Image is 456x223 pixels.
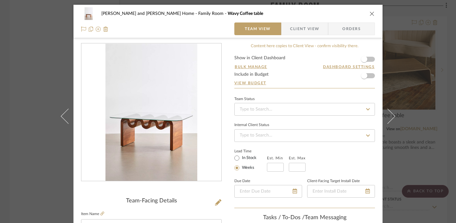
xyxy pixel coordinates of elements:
img: e4d5aee6-c88e-40de-856d-c6be61051131_48x40.jpg [81,7,96,20]
label: Lead Time [234,148,267,154]
label: Est. Max [289,156,306,160]
span: Orders [335,22,368,35]
div: Team Status [234,98,255,101]
label: Due Date [234,180,250,183]
input: Type to Search… [234,129,375,142]
div: 0 [81,44,221,181]
label: Est. Min [267,156,283,160]
div: Content here copies to Client View - confirm visibility there. [234,43,375,49]
label: Weeks [241,165,254,171]
span: Tasks / To-Dos / [263,215,305,220]
span: Family Room [198,11,228,16]
span: Team View [245,22,271,35]
div: Internal Client Status [234,124,269,127]
button: close [369,11,375,16]
span: Wavy Coffee table [228,11,263,16]
mat-radio-group: Select item type [234,154,267,172]
label: In Stock [241,155,256,161]
div: team Messaging [234,214,375,221]
input: Enter Install Date [307,185,375,198]
label: Item Name [81,211,104,217]
button: Bulk Manage [234,64,268,70]
a: View Budget [234,80,375,86]
span: [PERSON_NAME] and [PERSON_NAME] Home [101,11,198,16]
input: Type to Search… [234,103,375,116]
span: Client View [290,22,319,35]
img: Remove from project [103,27,108,32]
button: Dashboard Settings [323,64,375,70]
label: Client-Facing Target Install Date [307,180,360,183]
div: Team-Facing Details [81,198,222,205]
img: e4d5aee6-c88e-40de-856d-c6be61051131_436x436.jpg [105,44,197,181]
input: Enter Due Date [234,185,302,198]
